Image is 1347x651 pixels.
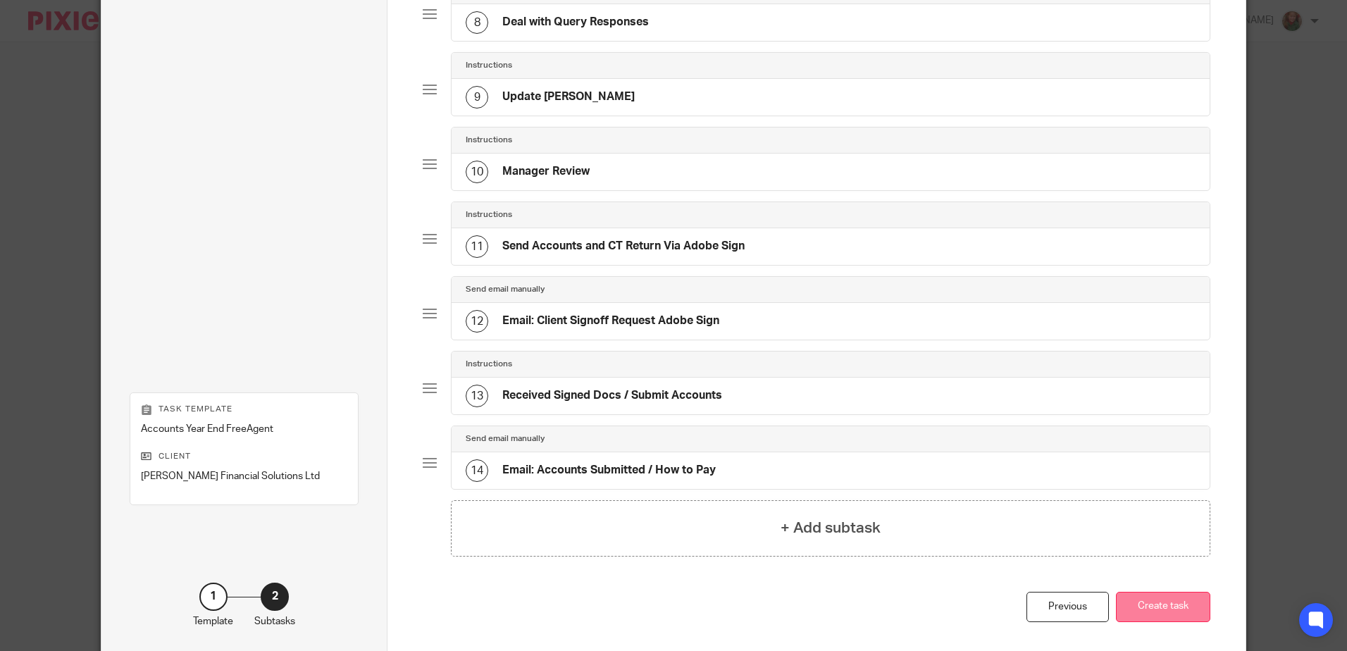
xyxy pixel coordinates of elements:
[261,583,289,611] div: 2
[781,517,881,539] h4: + Add subtask
[502,239,745,254] h4: Send Accounts and CT Return Via Adobe Sign
[466,310,488,333] div: 12
[141,469,347,483] p: [PERSON_NAME] Financial Solutions Ltd
[254,614,295,628] p: Subtasks
[502,164,590,179] h4: Manager Review
[466,86,488,108] div: 9
[466,209,512,221] h4: Instructions
[1116,592,1210,622] button: Create task
[141,404,347,415] p: Task template
[141,422,347,436] p: Accounts Year End FreeAgent
[466,359,512,370] h4: Instructions
[466,385,488,407] div: 13
[502,89,635,104] h4: Update [PERSON_NAME]
[466,284,545,295] h4: Send email manually
[502,463,716,478] h4: Email: Accounts Submitted / How to Pay
[1026,592,1109,622] div: Previous
[466,433,545,445] h4: Send email manually
[502,15,649,30] h4: Deal with Query Responses
[199,583,228,611] div: 1
[466,135,512,146] h4: Instructions
[502,388,722,403] h4: Received Signed Docs / Submit Accounts
[466,161,488,183] div: 10
[193,614,233,628] p: Template
[466,235,488,258] div: 11
[141,451,347,462] p: Client
[502,314,719,328] h4: Email: Client Signoff Request Adobe Sign
[466,60,512,71] h4: Instructions
[466,11,488,34] div: 8
[466,459,488,482] div: 14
